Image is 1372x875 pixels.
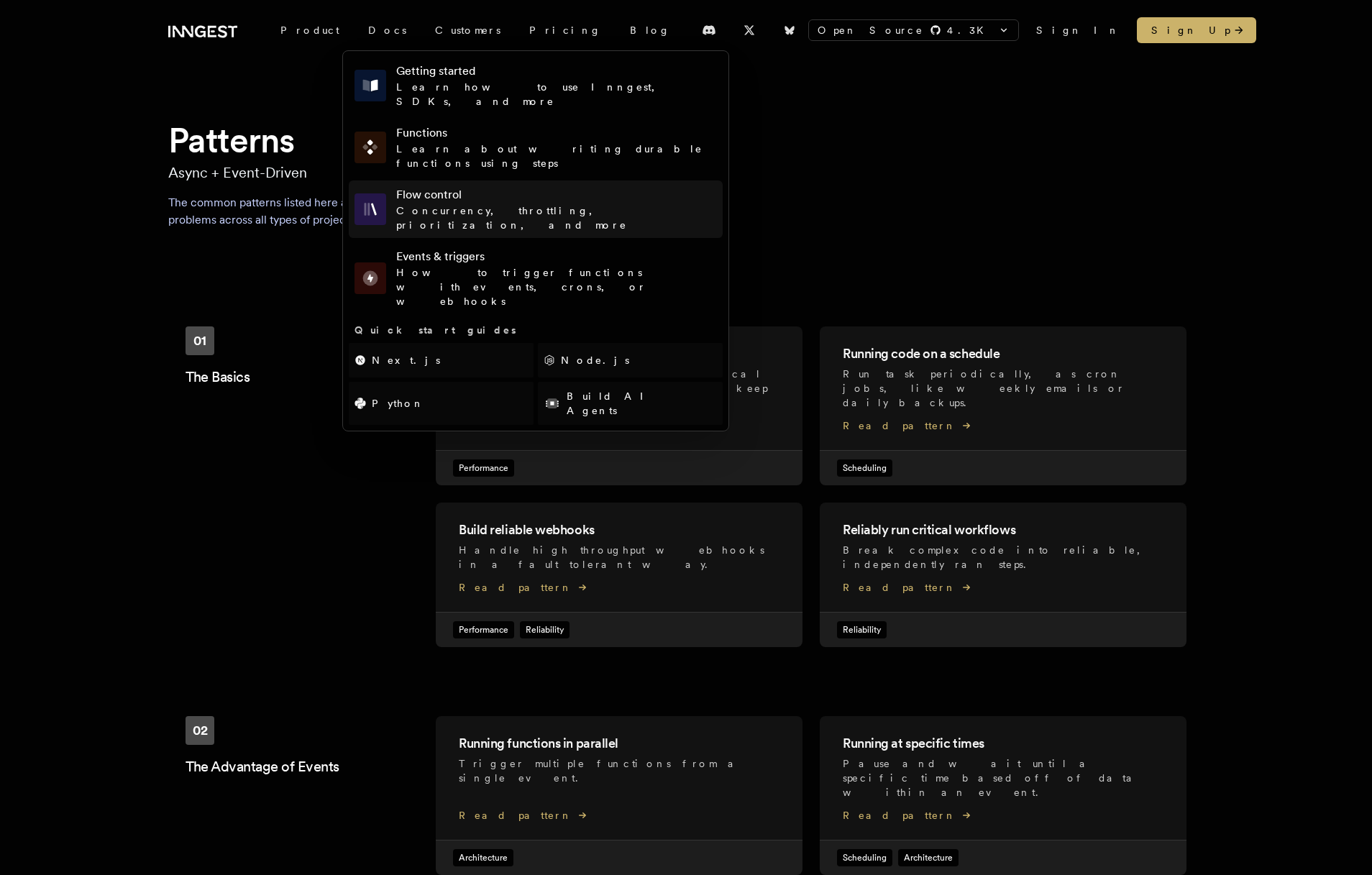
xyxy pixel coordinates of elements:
[349,180,723,238] a: Flow controlConcurrency, throttling, prioritization, and more
[774,19,805,42] a: Bluesky
[459,756,779,785] p: Trigger multiple functions from a single event .
[349,382,534,425] a: Python
[421,17,515,43] a: Customers
[459,733,779,753] h2: Running functions in parallel
[453,459,514,477] span: Performance
[459,520,779,540] h2: Build reliable webhooks
[349,57,723,114] a: Getting startedLearn how to use Inngest, SDKs, and more
[396,81,668,107] span: Learn how to use Inngest, SDKs, and more
[354,17,421,43] a: Docs
[453,621,514,638] span: Performance
[349,343,534,377] a: Next.js
[837,459,892,477] span: Scheduling
[1036,23,1120,37] a: Sign In
[947,23,992,37] span: 4.3 K
[843,520,1163,540] h2: Reliably run critical workflows
[396,186,717,203] h4: Flow control
[843,543,1163,572] p: Break complex code into reliable, independently ran steps .
[168,162,1204,183] p: Async + Event-Driven
[453,849,513,866] span: Architecture
[168,194,582,229] p: The common patterns listed here are flexible and powerful enough to solve problems across all typ...
[538,382,723,425] a: Build AI Agents
[520,621,570,638] span: Reliability
[843,756,1163,800] p: Pause and wait until a specific time based off of data within an event .
[820,326,1186,485] a: Running code on a scheduleRun task periodically, as cron jobs, like weekly emails or daily backup...
[436,716,802,875] a: Running functions in parallelTrigger multiple functions from a single event.Read patternArchitecture
[396,124,717,142] h4: Functions
[349,242,723,314] a: Events & triggersHow to trigger functions with events, crons, or webhooks
[396,205,627,231] span: Concurrency, throttling, prioritization, and more
[515,17,616,43] a: Pricing
[168,118,1204,162] h1: Patterns
[733,19,765,42] a: X
[843,808,1163,823] span: Read pattern
[820,503,1186,647] a: Reliably run critical workflowsBreak complex code into reliable, independently ran steps.Read pat...
[396,63,717,80] h4: Getting started
[186,756,436,776] h2: The Advantage of Events
[349,119,723,176] a: FunctionsLearn about writing durable functions using steps
[843,344,1163,364] h2: Running code on a schedule
[266,17,354,43] div: Product
[837,849,892,866] span: Scheduling
[459,808,779,823] span: Read pattern
[843,367,1163,410] p: Run task periodically, as cron jobs, like weekly emails or daily backups .
[186,367,436,387] h2: The Basics
[459,580,779,595] span: Read pattern
[616,17,685,43] a: Blog
[837,621,887,638] span: Reliability
[843,580,1163,595] span: Read pattern
[1137,17,1256,43] a: Sign Up
[186,716,214,745] div: 02
[843,733,1163,753] h2: Running at specific times
[396,143,703,169] span: Learn about writing durable functions using steps
[396,248,717,265] h4: Events & triggers
[436,503,802,647] a: Build reliable webhooksHandle high throughput webhooks in a fault tolerant way.Read patternPerfor...
[693,19,725,42] a: Discord
[349,323,723,337] h3: Quick start guides
[820,716,1186,875] a: Running at specific timesPause and wait until a specific time based off of data within an event.R...
[459,543,779,572] p: Handle high throughput webhooks in a fault tolerant way .
[396,267,646,307] span: How to trigger functions with events, crons, or webhooks
[538,343,723,377] a: Node.js
[186,326,214,355] div: 01
[818,23,924,37] span: Open Source
[843,418,1163,433] span: Read pattern
[898,849,959,866] span: Architecture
